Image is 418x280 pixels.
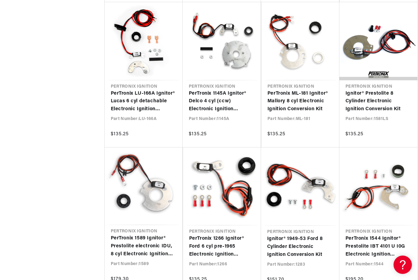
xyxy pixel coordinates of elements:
[189,235,255,258] a: PerTronix 1266 Ignitor® Ford 6 cyl pre-1965 Electronic Ignition Conversion Kit
[267,235,333,259] a: Ignitor® 1949-53 Ford 8 Cylinder Electronic Ignition Conversion Kit
[111,235,176,258] a: PerTronix 1589 Ignitor® Prestolite electronic IDU, 8 cyl Electronic Ignition Conversion Kit
[267,90,333,113] a: PerTronix ML-181 Ignitor® Mallory 8 cyl Electronic Ignition Conversion Kit
[189,90,255,113] a: PerTronix 1145A Ignitor® Delco 4 cyl (ccw) Electronic Ignition Conversion Kit
[111,90,177,113] a: PerTronix LU-166A Ignitor® Lucas 6 cyl detachable Electronic Ignition Conversion Kit
[345,90,411,113] a: Ignitor® Prestolite 8 Cylinder Electronic Ignition Conversion Kit
[345,235,411,258] a: PerTronix 1544 Ignitor® Prestolite IBT 4101 U I0G Electronic Ignition Conversion Kit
